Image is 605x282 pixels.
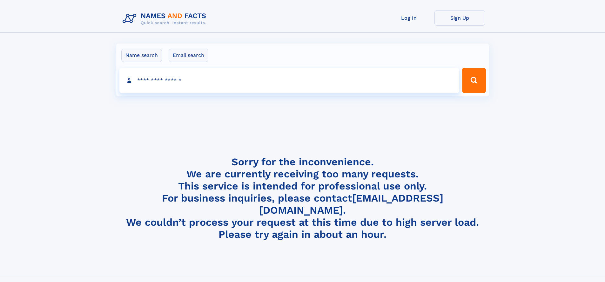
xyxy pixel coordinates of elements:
[120,156,485,241] h4: Sorry for the inconvenience. We are currently receiving too many requests. This service is intend...
[434,10,485,26] a: Sign Up
[259,192,443,216] a: [EMAIL_ADDRESS][DOMAIN_NAME]
[119,68,460,93] input: search input
[121,49,162,62] label: Name search
[462,68,486,93] button: Search Button
[120,10,212,27] img: Logo Names and Facts
[384,10,434,26] a: Log In
[169,49,208,62] label: Email search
